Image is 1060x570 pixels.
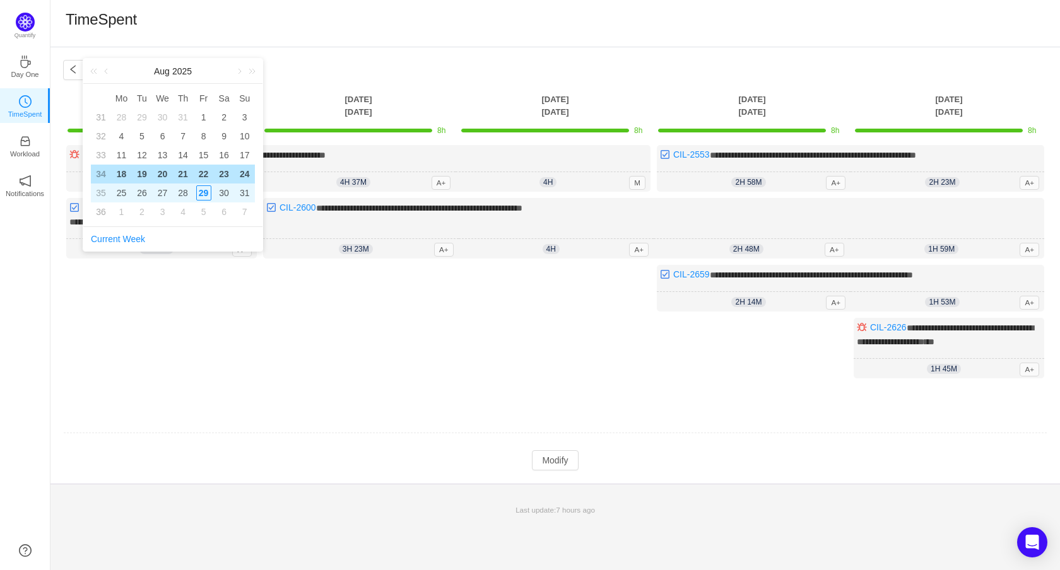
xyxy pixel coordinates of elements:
td: September 6, 2025 [214,202,235,221]
p: Workload [10,148,40,160]
td: August 15, 2025 [193,146,214,165]
div: 30 [216,185,232,201]
div: 2 [134,204,150,219]
a: Next year (Control + right) [242,59,258,84]
td: August 18, 2025 [111,165,132,183]
td: August 20, 2025 [152,165,173,183]
div: 14 [175,148,191,163]
span: 8h [437,126,445,135]
th: Wed [152,89,173,108]
div: 3 [155,204,170,219]
div: 31 [237,185,252,201]
button: Modify [532,450,578,470]
div: 7 [175,129,191,144]
p: Day One [11,69,38,80]
span: Sa [214,93,235,104]
a: icon: coffeeDay One [19,59,32,72]
td: August 23, 2025 [214,165,235,183]
div: 29 [134,110,150,125]
div: 8 [196,129,211,144]
div: 11 [114,148,129,163]
td: September 3, 2025 [152,202,173,221]
td: 32 [91,127,111,146]
td: August 29, 2025 [193,183,214,202]
td: August 26, 2025 [132,183,153,202]
span: 4h 37m [336,177,370,187]
td: August 8, 2025 [193,127,214,146]
th: Thu [173,89,194,108]
th: [DATE] [DATE] [260,93,457,119]
span: 2h 23m [925,177,959,187]
span: A+ [432,176,451,190]
td: August 5, 2025 [132,127,153,146]
a: Previous month (PageUp) [102,59,113,84]
i: icon: inbox [19,135,32,148]
span: A+ [826,296,845,310]
div: 22 [196,166,211,182]
div: 5 [196,204,211,219]
span: 4h [539,177,556,187]
div: 3 [237,110,252,125]
td: August 24, 2025 [234,165,255,183]
img: 10318 [69,202,79,212]
th: Fri [193,89,214,108]
p: Notifications [6,188,44,199]
div: 4 [175,204,191,219]
a: CIL-2600 [280,202,316,212]
div: 1 [114,204,129,219]
span: 1h 59m [924,244,958,254]
span: A+ [1020,296,1039,310]
td: August 7, 2025 [173,127,194,146]
td: July 30, 2025 [152,108,173,127]
span: 4h [543,244,560,254]
div: 7 [237,204,252,219]
span: Last update: [515,506,595,514]
span: A+ [1020,363,1039,376]
h1: TimeSpent [66,10,137,29]
div: 21 [175,166,191,182]
th: [DATE] [DATE] [654,93,851,119]
div: 31 [175,110,191,125]
td: August 9, 2025 [214,127,235,146]
a: icon: question-circle [19,544,32,557]
a: CIL-2659 [673,269,710,279]
th: [DATE] [DATE] [851,93,1047,119]
span: We [152,93,173,104]
div: 24 [237,166,252,182]
a: 2025 [171,59,193,84]
td: 31 [91,108,111,127]
td: September 1, 2025 [111,202,132,221]
button: icon: left [63,60,83,80]
i: icon: clock-circle [19,95,32,108]
span: A+ [629,243,649,257]
td: August 25, 2025 [111,183,132,202]
td: September 5, 2025 [193,202,214,221]
a: icon: clock-circleTimeSpent [19,99,32,112]
span: 1h 45m [927,364,961,374]
div: 28 [175,185,191,201]
td: August 21, 2025 [173,165,194,183]
th: Tue [132,89,153,108]
th: Mon [111,89,132,108]
th: [DATE] [DATE] [63,93,260,119]
td: August 17, 2025 [234,146,255,165]
td: August 27, 2025 [152,183,173,202]
span: 7 hours ago [556,506,595,514]
td: July 28, 2025 [111,108,132,127]
div: 1 [196,110,211,125]
td: August 30, 2025 [214,183,235,202]
a: icon: inboxWorkload [19,139,32,151]
span: 3h 23m [339,244,373,254]
img: Quantify [16,13,35,32]
i: icon: coffee [19,55,32,68]
span: 2h 14m [731,297,765,307]
th: Sun [234,89,255,108]
td: 34 [91,165,111,183]
td: August 4, 2025 [111,127,132,146]
th: Sat [214,89,235,108]
span: 8h [634,126,642,135]
img: 10318 [266,202,276,212]
div: 20 [155,166,170,182]
div: Open Intercom Messenger [1017,527,1047,557]
td: August 19, 2025 [132,165,153,183]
